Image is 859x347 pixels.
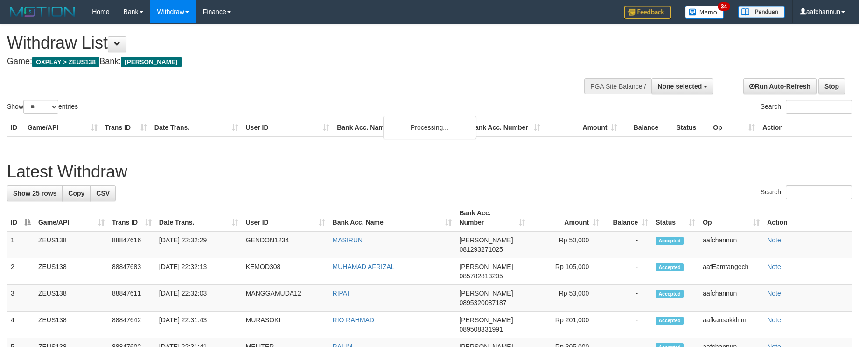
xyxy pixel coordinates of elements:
a: MUHAMAD AFRIZAL [333,263,395,270]
input: Search: [786,185,852,199]
td: Rp 201,000 [529,312,603,338]
h4: Game: Bank: [7,57,563,66]
th: Amount [544,119,622,136]
div: PGA Site Balance / [584,78,651,94]
label: Search: [761,100,852,114]
span: Copy 085782813205 to clipboard [459,272,503,280]
td: - [603,285,652,312]
td: 88847683 [108,258,155,285]
td: aafchannun [699,231,763,258]
th: Game/API: activate to sort column ascending [35,205,108,231]
span: Copy 089508331991 to clipboard [459,326,503,333]
input: Search: [786,100,852,114]
label: Show entries [7,100,78,114]
td: MANGGAMUDA12 [242,285,329,312]
a: Copy [62,185,91,201]
th: Bank Acc. Name: activate to sort column ascending [329,205,456,231]
td: 3 [7,285,35,312]
td: ZEUS138 [35,231,108,258]
td: 88847611 [108,285,155,312]
span: Accepted [656,290,684,298]
th: Balance [621,119,672,136]
th: Bank Acc. Number [467,119,544,136]
a: Run Auto-Refresh [743,78,817,94]
td: 1 [7,231,35,258]
div: Processing... [383,116,476,139]
span: Show 25 rows [13,190,56,197]
a: Show 25 rows [7,185,63,201]
th: Op: activate to sort column ascending [699,205,763,231]
a: Note [767,263,781,270]
td: Rp 50,000 [529,231,603,258]
td: 4 [7,312,35,338]
th: User ID: activate to sort column ascending [242,205,329,231]
select: Showentries [23,100,58,114]
img: Button%20Memo.svg [685,6,724,19]
span: Copy [68,190,84,197]
td: ZEUS138 [35,258,108,285]
td: ZEUS138 [35,312,108,338]
span: CSV [96,190,110,197]
a: RIPAI [333,290,349,297]
span: [PERSON_NAME] [459,236,513,244]
td: 88847616 [108,231,155,258]
a: RIO RAHMAD [333,316,374,324]
td: - [603,231,652,258]
button: None selected [651,78,713,94]
th: Date Trans.: activate to sort column ascending [155,205,242,231]
td: [DATE] 22:32:13 [155,258,242,285]
span: Accepted [656,237,684,245]
a: CSV [90,185,116,201]
th: Bank Acc. Name [333,119,467,136]
td: 2 [7,258,35,285]
a: Note [767,316,781,324]
td: [DATE] 22:32:29 [155,231,242,258]
span: [PERSON_NAME] [459,316,513,324]
span: [PERSON_NAME] [121,57,181,67]
th: Balance: activate to sort column ascending [603,205,652,231]
img: panduan.png [738,6,785,18]
th: Game/API [24,119,101,136]
th: Trans ID: activate to sort column ascending [108,205,155,231]
td: GENDON1234 [242,231,329,258]
td: Rp 105,000 [529,258,603,285]
img: MOTION_logo.png [7,5,78,19]
span: [PERSON_NAME] [459,290,513,297]
td: aafkansokkhim [699,312,763,338]
th: Action [763,205,852,231]
th: Amount: activate to sort column ascending [529,205,603,231]
td: [DATE] 22:31:43 [155,312,242,338]
td: KEMOD308 [242,258,329,285]
th: Date Trans. [151,119,242,136]
th: Status: activate to sort column ascending [652,205,699,231]
td: Rp 53,000 [529,285,603,312]
span: None selected [657,83,702,90]
h1: Withdraw List [7,34,563,52]
label: Search: [761,185,852,199]
span: Accepted [656,263,684,271]
th: ID: activate to sort column descending [7,205,35,231]
span: Accepted [656,317,684,325]
td: ZEUS138 [35,285,108,312]
th: Trans ID [101,119,151,136]
td: 88847642 [108,312,155,338]
a: Note [767,236,781,244]
span: 34 [718,2,730,11]
th: Action [759,119,852,136]
th: Status [672,119,709,136]
img: Feedback.jpg [624,6,671,19]
th: Op [709,119,759,136]
span: Copy 081293271025 to clipboard [459,246,503,253]
td: MURASOKI [242,312,329,338]
a: MASIRUN [333,236,363,244]
td: [DATE] 22:32:03 [155,285,242,312]
a: Stop [818,78,845,94]
td: aafEamtangech [699,258,763,285]
td: - [603,258,652,285]
span: [PERSON_NAME] [459,263,513,270]
td: - [603,312,652,338]
h1: Latest Withdraw [7,163,852,181]
td: aafchannun [699,285,763,312]
th: ID [7,119,24,136]
a: Note [767,290,781,297]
